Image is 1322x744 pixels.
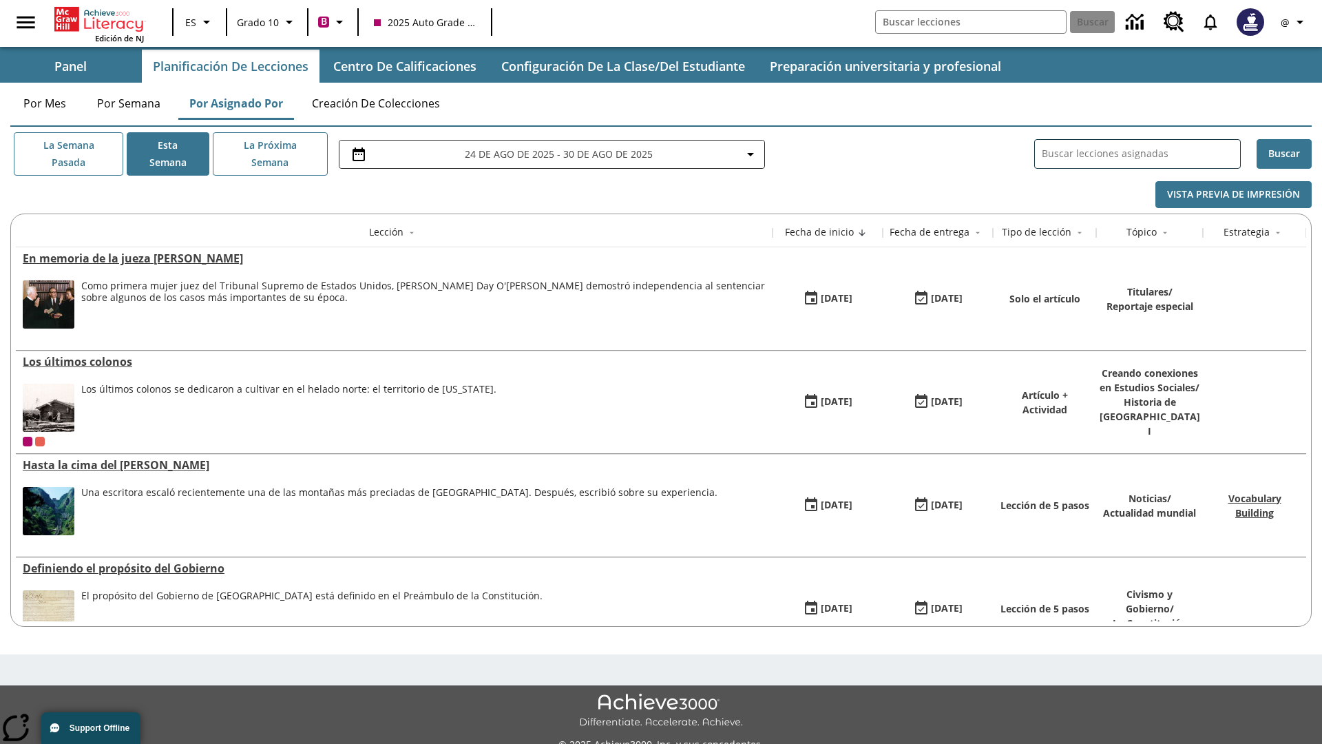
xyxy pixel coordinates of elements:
[35,437,45,446] div: OL 2025 Auto Grade 11
[95,33,144,43] span: Edición de NJ
[23,437,32,446] div: Clase actual
[1155,3,1193,41] a: Centro de recursos, Se abrirá en una pestaña nueva.
[1118,3,1155,41] a: Centro de información
[41,712,140,744] button: Support Offline
[23,354,766,369] div: Los últimos colonos
[931,600,963,617] div: [DATE]
[23,384,74,432] img: Foto en blanco y negro de principios del siglo 20 de una pareja delante de una cabaña de madera c...
[798,389,857,415] button: 08/24/25: Primer día en que estuvo disponible la lección
[23,561,766,576] a: Definiendo el propósito del Gobierno , Lecciones
[821,393,852,411] div: [DATE]
[23,280,74,329] img: El presidente del Tribunal Supremo, Warren Burger, vestido con una toga negra, levanta su mano de...
[142,50,319,83] button: Planificación de lecciones
[127,132,209,176] button: Esta semana
[1042,144,1240,164] input: Buscar lecciones asignadas
[1009,291,1080,306] p: Solo el artículo
[81,384,496,432] div: Los últimos colonos se dedicaron a cultivar en el helado norte: el territorio de Alaska.
[465,147,653,161] span: 24 de ago de 2025 - 30 de ago de 2025
[1000,388,1089,417] p: Artículo + Actividad
[313,10,353,34] button: Boost El color de la clase es rojo violeta. Cambiar el color de la clase.
[213,132,328,176] button: La próxima semana
[1103,491,1196,506] p: Noticias /
[1071,225,1088,241] button: Sort
[785,225,854,239] div: Fecha de inicio
[969,225,986,241] button: Sort
[81,590,543,639] div: El propósito del Gobierno de Estados Unidos está definido en el Preámbulo de la Constitución.
[1000,601,1089,616] p: Lección de 5 pasos
[14,132,123,176] button: La semana pasada
[178,10,222,34] button: Lenguaje: ES, Selecciona un idioma
[908,286,967,312] button: 08/24/25: Último día en que podrá accederse la lección
[798,286,857,312] button: 08/24/25: Primer día en que estuvo disponible la lección
[1,50,139,83] button: Panel
[81,280,766,329] div: Como primera mujer juez del Tribunal Supremo de Estados Unidos, Sandra Day O'Connor demostró inde...
[81,487,717,499] div: Una escritora escaló recientemente una de las montañas más preciadas de [GEOGRAPHIC_DATA]. Despué...
[1193,4,1228,40] a: Notificaciones
[798,596,857,622] button: 07/01/25: Primer día en que estuvo disponible la lección
[10,87,79,120] button: Por mes
[908,596,967,622] button: 03/31/26: Último día en que podrá accederse la lección
[1103,587,1196,616] p: Civismo y Gobierno /
[908,493,967,519] button: 06/30/26: Último día en que podrá accederse la lección
[742,146,759,163] svg: Collapse Date Range Filter
[86,87,171,120] button: Por semana
[876,11,1066,33] input: Buscar campo
[1157,225,1173,241] button: Sort
[23,457,766,473] div: Hasta la cima del monte Tai
[908,389,967,415] button: 08/24/25: Último día en que podrá accederse la lección
[1100,366,1200,395] p: Creando conexiones en Estudios Sociales /
[1155,181,1312,208] button: Vista previa de impresión
[81,384,496,395] div: Los últimos colonos se dedicaron a cultivar en el helado norte: el territorio de [US_STATE].
[490,50,756,83] button: Configuración de la clase/del estudiante
[403,225,420,241] button: Sort
[798,493,857,519] button: 07/22/25: Primer día en que estuvo disponible la lección
[81,590,543,602] div: El propósito del Gobierno de [GEOGRAPHIC_DATA] está definido en el Preámbulo de la Constitución.
[23,487,74,535] img: 6000 escalones de piedra para escalar el Monte Tai en la campiña china
[301,87,451,120] button: Creación de colecciones
[81,280,766,304] div: Como primera mujer juez del Tribunal Supremo de Estados Unidos, [PERSON_NAME] Day O'[PERSON_NAME]...
[23,457,766,473] a: Hasta la cima del monte Tai, Lecciones
[1281,15,1290,30] span: @
[54,6,144,33] a: Portada
[1002,225,1071,239] div: Tipo de lección
[237,15,279,30] span: Grado 10
[890,225,969,239] div: Fecha de entrega
[1106,299,1193,313] p: Reportaje especial
[322,50,487,83] button: Centro de calificaciones
[821,290,852,307] div: [DATE]
[931,290,963,307] div: [DATE]
[70,723,129,733] span: Support Offline
[1228,4,1272,40] button: Escoja un nuevo avatar
[23,590,74,639] img: Este documento histórico, escrito en caligrafía sobre pergamino envejecido, es el Preámbulo de la...
[369,225,403,239] div: Lección
[1106,285,1193,299] p: Titulares /
[1272,10,1316,34] button: Perfil/Configuración
[1237,8,1264,36] img: Avatar
[1103,506,1196,520] p: Actualidad mundial
[1103,616,1196,630] p: La Constitución
[81,487,717,535] div: Una escritora escaló recientemente una de las montañas más preciadas de China. Después, escribió ...
[23,251,766,266] div: En memoria de la jueza O'Connor
[1126,225,1157,239] div: Tópico
[23,251,766,266] a: En memoria de la jueza O'Connor, Lecciones
[54,4,144,43] div: Portada
[321,13,327,30] span: B
[854,225,870,241] button: Sort
[23,354,766,369] a: Los últimos colonos, Lecciones
[231,10,303,34] button: Grado: Grado 10, Elige un grado
[1224,225,1270,239] div: Estrategia
[374,15,476,30] span: 2025 Auto Grade 10
[759,50,1012,83] button: Preparación universitaria y profesional
[1228,492,1281,519] a: Vocabulary Building
[821,497,852,514] div: [DATE]
[579,694,743,729] img: Achieve3000 Differentiate Accelerate Achieve
[931,497,963,514] div: [DATE]
[821,600,852,617] div: [DATE]
[6,2,46,43] button: Abrir el menú lateral
[1100,395,1200,438] p: Historia de [GEOGRAPHIC_DATA] I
